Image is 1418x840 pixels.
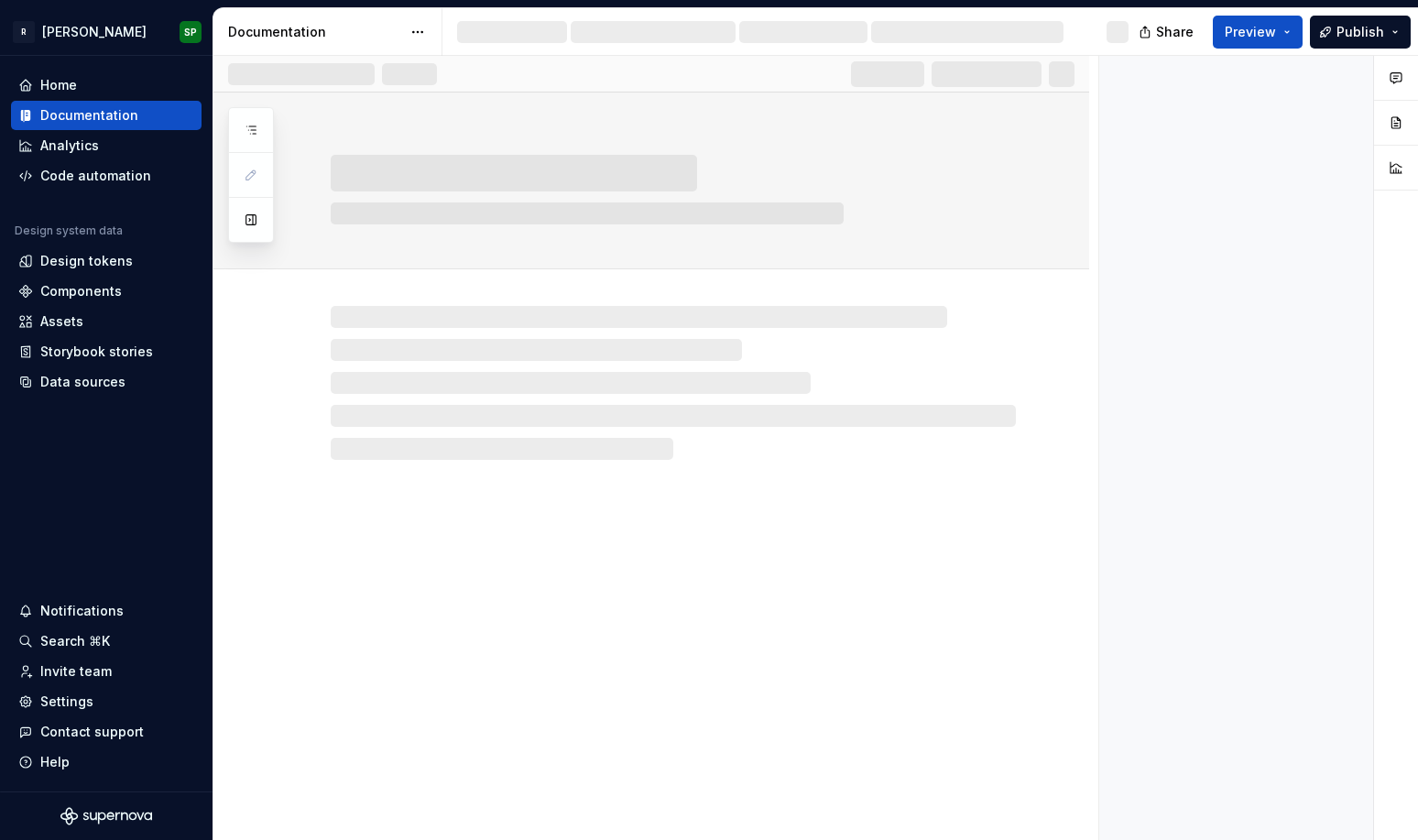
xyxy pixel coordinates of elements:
a: Settings [11,687,202,716]
a: Data sources [11,367,202,397]
button: Search ⌘K [11,627,202,656]
button: Notifications [11,596,202,626]
div: Invite team [40,662,112,681]
span: Publish [1336,23,1384,41]
a: Code automation [11,161,202,191]
a: Documentation [11,101,202,130]
div: [PERSON_NAME] [42,23,147,41]
a: Analytics [11,131,202,160]
div: Documentation [228,23,401,41]
button: Publish [1310,16,1411,49]
span: Preview [1225,23,1276,41]
button: R[PERSON_NAME]SP [4,12,209,51]
a: Assets [11,307,202,336]
a: Design tokens [11,246,202,276]
button: Contact support [11,717,202,747]
div: Settings [40,693,93,711]
svg: Supernova Logo [60,807,152,825]
div: Storybook stories [40,343,153,361]
a: Home [11,71,202,100]
span: Share [1156,23,1194,41]
div: Design system data [15,224,123,238]
div: Assets [40,312,83,331]
a: Storybook stories [11,337,202,366]
div: Help [40,753,70,771]
div: Search ⌘K [40,632,110,650]
button: Share [1129,16,1205,49]
a: Components [11,277,202,306]
div: Code automation [40,167,151,185]
div: R [13,21,35,43]
div: Notifications [40,602,124,620]
div: Components [40,282,122,300]
div: Analytics [40,136,99,155]
button: Help [11,747,202,777]
div: Data sources [40,373,125,391]
button: Preview [1213,16,1303,49]
div: SP [184,25,197,39]
div: Contact support [40,723,144,741]
a: Invite team [11,657,202,686]
div: Documentation [40,106,138,125]
div: Home [40,76,77,94]
div: Design tokens [40,252,133,270]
